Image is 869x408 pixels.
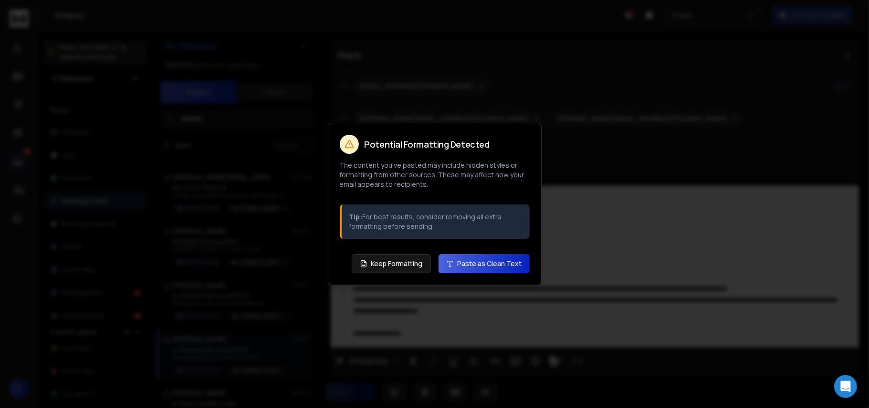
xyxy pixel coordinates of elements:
p: The content you've pasted may include hidden styles or formatting from other sources. These may a... [340,161,530,189]
p: For best results, consider removing all extra formatting before sending. [349,212,522,231]
div: Open Intercom Messenger [834,375,857,398]
strong: Tip: [349,212,363,221]
button: Paste as Clean Text [439,254,530,273]
h2: Potential Formatting Detected [365,140,490,149]
button: Keep Formatting [352,254,431,273]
